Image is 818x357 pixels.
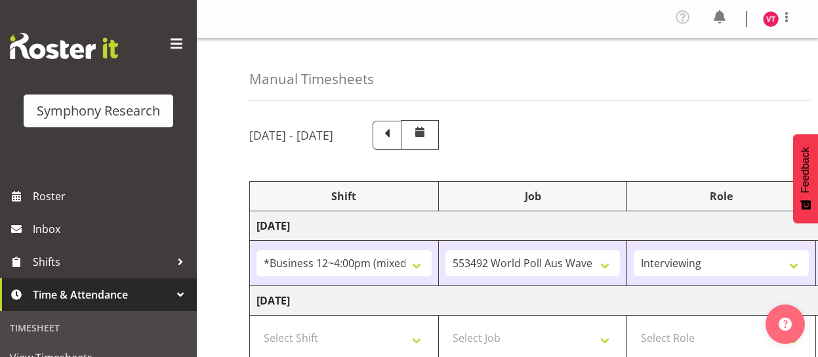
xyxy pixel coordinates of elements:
[793,134,818,223] button: Feedback - Show survey
[37,101,160,121] div: Symphony Research
[249,72,374,87] h4: Manual Timesheets
[33,285,171,304] span: Time & Attendance
[800,147,811,193] span: Feedback
[33,219,190,239] span: Inbox
[779,318,792,331] img: help-xxl-2.png
[33,252,171,272] span: Shifts
[634,188,809,204] div: Role
[3,314,194,341] div: Timesheet
[445,188,621,204] div: Job
[33,186,190,206] span: Roster
[256,188,432,204] div: Shift
[10,33,118,59] img: Rosterit website logo
[249,128,333,142] h5: [DATE] - [DATE]
[763,11,779,27] img: vala-tone11405.jpg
